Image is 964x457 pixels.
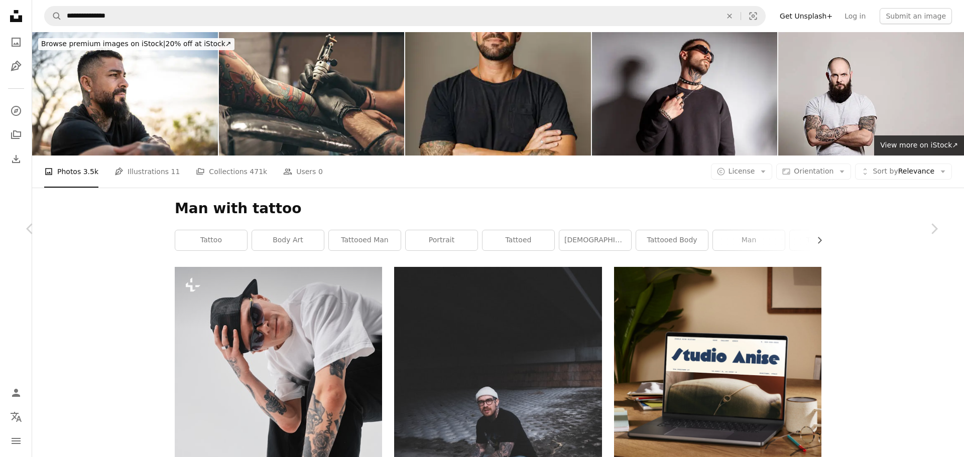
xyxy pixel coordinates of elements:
[252,230,324,250] a: body art
[6,383,26,403] a: Log in / Sign up
[855,164,952,180] button: Sort byRelevance
[175,418,382,427] a: a man with tattoos and a hat on his head
[711,164,773,180] button: License
[880,141,958,149] span: View more on iStock ↗
[406,230,477,250] a: portrait
[729,167,755,175] span: License
[6,407,26,427] button: Language
[874,135,964,156] a: View more on iStock↗
[741,7,765,26] button: Visual search
[250,166,267,177] span: 471k
[810,230,821,250] button: scroll list to the right
[41,40,231,48] span: 20% off at iStock ↗
[794,167,833,175] span: Orientation
[175,200,821,218] h1: Man with tattoo
[6,32,26,52] a: Photos
[838,8,872,24] a: Log in
[6,125,26,145] a: Collections
[219,32,405,156] img: Male doing image on arm
[483,230,554,250] a: tattoed
[776,164,851,180] button: Orientation
[394,401,601,410] a: man in black jacket and blue denim jeans sitting on gray concrete floor
[774,8,838,24] a: Get Unsplash+
[718,7,741,26] button: Clear
[175,230,247,250] a: tattoo
[790,230,862,250] a: tattoo man
[559,230,631,250] a: [DEMOGRAPHIC_DATA] body
[6,56,26,76] a: Illustrations
[171,166,180,177] span: 11
[44,6,766,26] form: Find visuals sitewide
[114,156,180,188] a: Illustrations 11
[196,156,267,188] a: Collections 471k
[32,32,240,56] a: Browse premium images on iStock|20% off at iStock↗
[283,156,323,188] a: Users 0
[873,167,934,177] span: Relevance
[32,32,218,156] img: Mature man contemplating outdoors
[405,32,591,156] img: Confident mid-aged man looking ahead
[6,149,26,169] a: Download History
[713,230,785,250] a: man
[778,32,964,156] img: Bearded man with crossed arms
[318,166,323,177] span: 0
[45,7,62,26] button: Search Unsplash
[41,40,165,48] span: Browse premium images on iStock |
[6,431,26,451] button: Menu
[873,167,898,175] span: Sort by
[329,230,401,250] a: tattooed man
[904,181,964,277] a: Next
[6,101,26,121] a: Explore
[880,8,952,24] button: Submit an image
[636,230,708,250] a: tattooed body
[592,32,778,156] img: Portrait of adult men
